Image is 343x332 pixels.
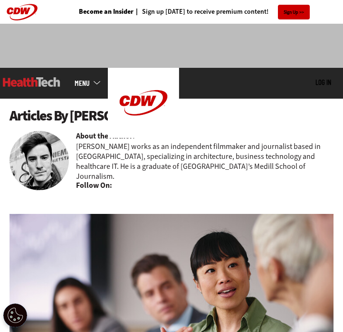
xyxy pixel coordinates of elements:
b: Follow On: [76,180,112,191]
a: Log in [315,78,331,86]
button: Open Preferences [3,304,27,327]
img: nathan eddy [10,131,69,190]
a: Sign Up [278,5,310,19]
a: Sign up [DATE] to receive premium content! [133,9,268,15]
a: CDW [108,130,179,140]
p: [PERSON_NAME] works as an independent filmmaker and journalist based in [GEOGRAPHIC_DATA], specia... [76,141,333,181]
a: mobile-menu [75,79,108,87]
a: Become an Insider [79,9,133,15]
img: Home [108,68,179,138]
div: Cookie Settings [3,304,27,327]
div: User menu [315,78,331,87]
img: Home [3,77,60,87]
